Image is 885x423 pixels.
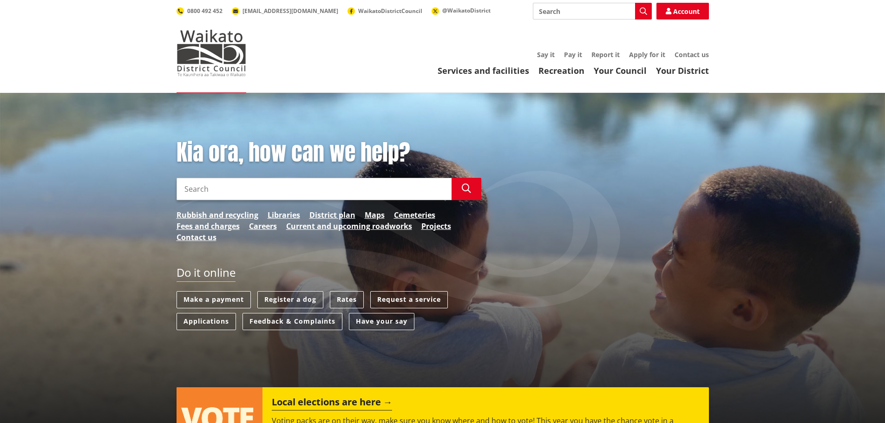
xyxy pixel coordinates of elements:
[533,3,652,20] input: Search input
[330,291,364,308] a: Rates
[656,65,709,76] a: Your District
[272,397,392,410] h2: Local elections are here
[349,313,414,330] a: Have your say
[370,291,448,308] a: Request a service
[347,7,422,15] a: WaikatoDistrictCouncil
[538,65,584,76] a: Recreation
[438,65,529,76] a: Services and facilities
[177,139,481,166] h1: Kia ora, how can we help?
[268,209,300,221] a: Libraries
[243,313,342,330] a: Feedback & Complaints
[243,7,338,15] span: [EMAIL_ADDRESS][DOMAIN_NAME]
[656,3,709,20] a: Account
[177,178,452,200] input: Search input
[257,291,323,308] a: Register a dog
[394,209,435,221] a: Cemeteries
[177,7,223,15] a: 0800 492 452
[177,221,240,232] a: Fees and charges
[591,50,620,59] a: Report it
[358,7,422,15] span: WaikatoDistrictCouncil
[177,209,258,221] a: Rubbish and recycling
[177,313,236,330] a: Applications
[537,50,555,59] a: Say it
[177,232,216,243] a: Contact us
[177,266,236,282] h2: Do it online
[249,221,277,232] a: Careers
[309,209,355,221] a: District plan
[594,65,647,76] a: Your Council
[177,291,251,308] a: Make a payment
[177,30,246,76] img: Waikato District Council - Te Kaunihera aa Takiwaa o Waikato
[675,50,709,59] a: Contact us
[421,221,451,232] a: Projects
[564,50,582,59] a: Pay it
[365,209,385,221] a: Maps
[187,7,223,15] span: 0800 492 452
[629,50,665,59] a: Apply for it
[442,7,491,14] span: @WaikatoDistrict
[232,7,338,15] a: [EMAIL_ADDRESS][DOMAIN_NAME]
[286,221,412,232] a: Current and upcoming roadworks
[432,7,491,14] a: @WaikatoDistrict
